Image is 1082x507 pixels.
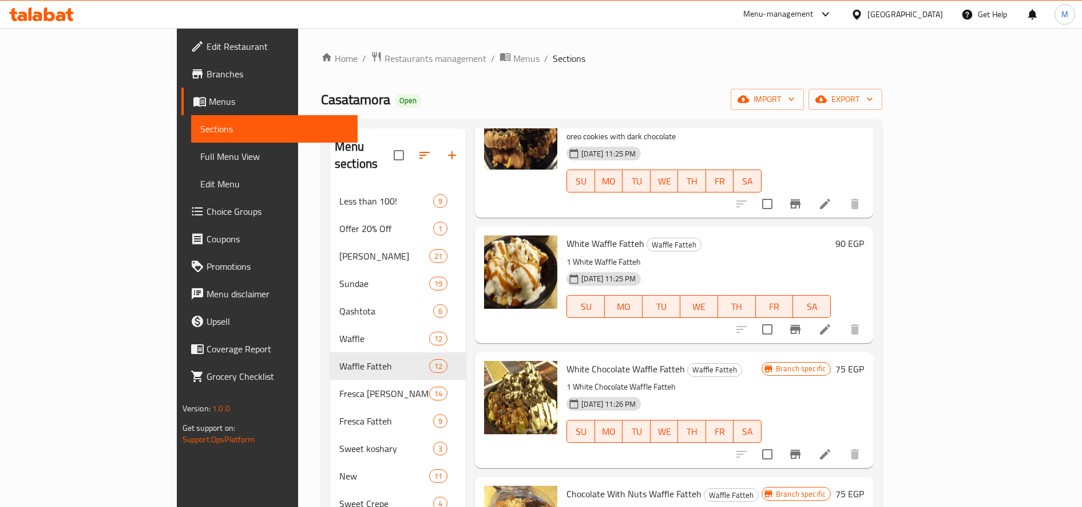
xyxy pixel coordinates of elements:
span: MO [609,298,638,315]
div: Waffle [339,332,429,345]
div: Menu-management [743,7,814,21]
button: MO [595,170,623,192]
span: 9 [434,196,447,207]
span: Branches [207,67,348,81]
button: delete [841,190,869,218]
a: Edit menu item [818,447,832,461]
div: items [429,332,447,345]
button: SU [566,420,594,443]
div: [GEOGRAPHIC_DATA] [867,8,943,21]
button: SU [566,170,594,192]
a: Edit menu item [818,197,832,211]
span: TH [683,423,701,440]
div: items [433,414,447,428]
span: Waffle Fatteh [688,363,742,376]
span: MO [600,173,619,190]
span: SA [738,173,757,190]
div: Waffle Fatteh [687,363,742,377]
h6: 75 EGP [835,486,864,502]
span: Branch specific [771,489,830,500]
span: WE [655,173,674,190]
span: Branch specific [771,363,830,374]
div: items [429,277,447,290]
span: 1 [434,223,447,234]
div: Open [395,94,421,108]
button: FR [756,295,794,318]
div: Offer 20% Off1 [330,215,466,242]
button: WE [651,420,679,443]
li: / [544,52,548,65]
span: Select to update [755,317,779,341]
span: [DATE] 11:25 PM [577,148,640,159]
div: items [433,222,447,235]
a: Support.OpsPlatform [183,432,255,447]
div: items [433,442,447,455]
div: Fresca [PERSON_NAME]14 [330,380,466,407]
button: TH [718,295,756,318]
div: Cassata [339,249,429,263]
span: WE [685,298,714,315]
span: Sections [553,52,585,65]
div: Waffle Fatteh [647,238,701,251]
button: import [731,89,804,110]
span: Fresca [PERSON_NAME] [339,387,429,400]
p: Waffle cut into mini with chocolate sauce and crushed oreo cookies with dark chocolate [566,115,762,144]
span: TH [683,173,701,190]
img: White Waffle Fatteh [484,235,557,309]
div: Fresca Fatteh [339,414,433,428]
span: Coupons [207,232,348,246]
span: [DATE] 11:26 PM [577,399,640,410]
span: Waffle Fatteh [647,238,701,251]
span: New [339,469,429,483]
h6: 90 EGP [835,235,864,251]
span: Full Menu View [200,150,348,163]
button: WE [651,170,679,192]
span: Waffle Fatteh [339,359,429,373]
li: / [362,52,366,65]
span: Chocolate With Nuts Waffle Fatteh [566,485,701,502]
span: FR [711,423,730,440]
span: Select to update [755,192,779,216]
div: New11 [330,462,466,490]
span: FR [711,173,730,190]
div: Offer 20% Off [339,222,433,235]
button: Branch-specific-item [782,190,809,218]
button: delete [841,441,869,468]
div: items [429,359,447,373]
button: SA [734,420,762,443]
img: White Chocolate Waffle Fatteh [484,361,557,434]
button: Branch-specific-item [782,441,809,468]
span: TU [627,173,646,190]
span: Casatamora [321,87,390,112]
a: Menu disclaimer [181,280,358,308]
a: Full Menu View [191,143,358,170]
span: SU [572,423,590,440]
span: 1.0.0 [212,401,230,416]
span: FR [760,298,789,315]
button: TH [678,420,706,443]
span: TU [647,298,676,315]
span: White Chocolate Waffle Fatteh [566,360,685,378]
span: 12 [430,361,447,372]
span: Coverage Report [207,342,348,356]
span: 6 [434,306,447,317]
button: delete [841,316,869,343]
div: Sundae19 [330,270,466,297]
span: White Waffle Fatteh [566,235,644,252]
span: Sundae [339,277,429,290]
span: Menu disclaimer [207,287,348,301]
span: SU [572,298,600,315]
span: 3 [434,443,447,454]
button: export [808,89,882,110]
span: Sweet koshary [339,442,433,455]
button: SA [734,170,762,192]
a: Coverage Report [181,335,358,363]
a: Edit Restaurant [181,33,358,60]
a: Promotions [181,253,358,280]
div: Qashtota [339,304,433,318]
h6: 75 EGP [835,361,864,377]
span: TU [627,423,646,440]
span: WE [655,423,674,440]
h2: Menu sections [335,138,394,172]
